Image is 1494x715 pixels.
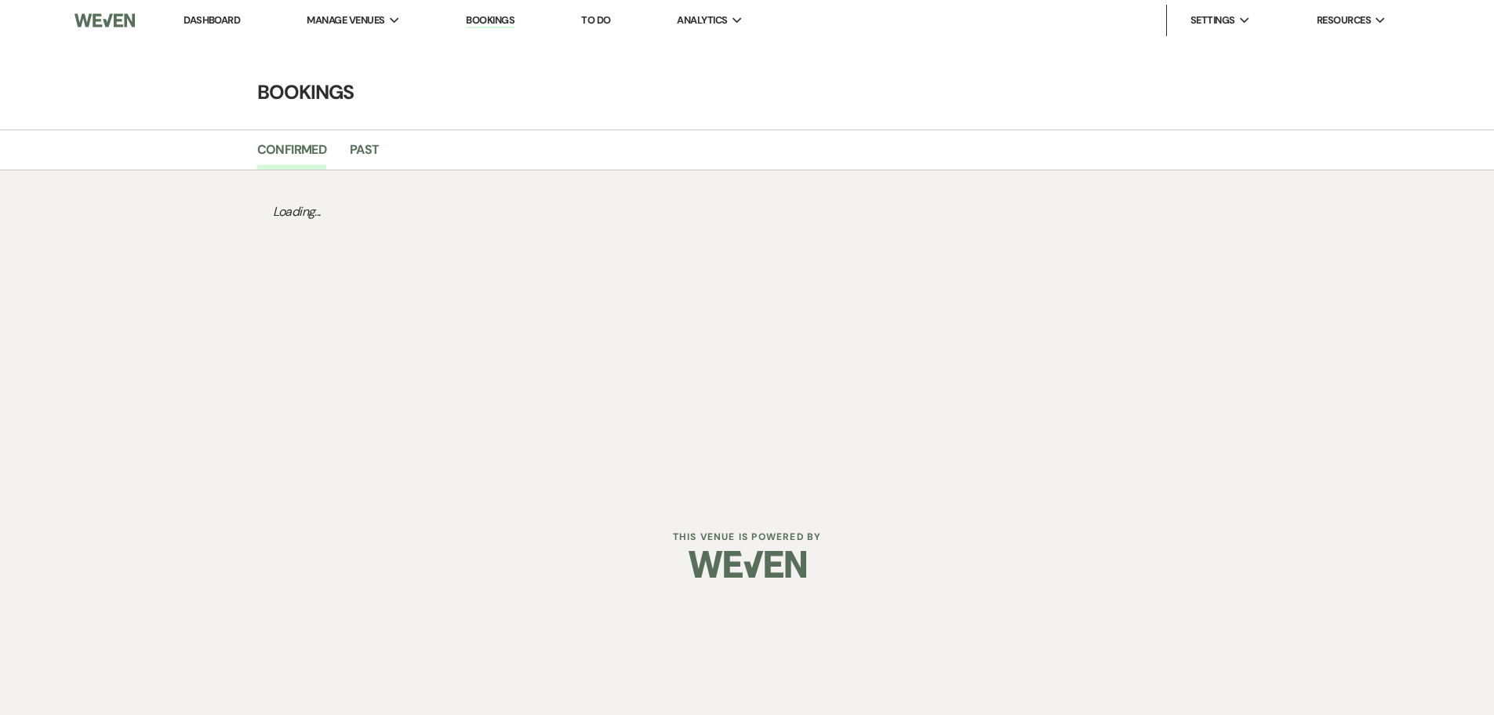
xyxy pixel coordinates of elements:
a: Past [350,140,379,170]
a: Bookings [466,13,514,28]
a: To Do [581,13,610,27]
a: Confirmed [257,140,326,170]
h4: Bookings [183,78,1312,106]
span: Settings [1190,13,1235,28]
p: Loading... [257,186,1238,238]
span: Analytics [677,13,727,28]
span: Resources [1317,13,1371,28]
span: Manage Venues [307,13,384,28]
img: Weven Logo [75,4,134,37]
a: Dashboard [184,13,240,27]
img: Weven Logo [689,537,806,592]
